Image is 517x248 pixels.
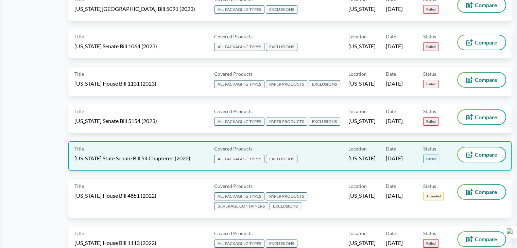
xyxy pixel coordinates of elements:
[266,43,297,51] span: EXCLUSIONS
[386,155,403,162] span: [DATE]
[348,108,367,115] span: Location
[423,192,444,200] span: Amended
[348,239,376,247] span: [US_STATE]
[475,40,497,45] span: Compare
[386,182,396,190] span: Date
[386,33,396,40] span: Date
[386,192,403,199] span: [DATE]
[458,232,505,246] button: Compare
[475,77,497,83] span: Compare
[386,230,396,237] span: Date
[423,145,436,152] span: Status
[348,230,367,237] span: Location
[348,5,376,13] span: [US_STATE]
[458,73,505,87] button: Compare
[214,145,253,152] span: Covered Products
[423,230,436,237] span: Status
[214,118,264,126] span: ALL PACKAGING TYPES
[214,80,264,88] span: ALL PACKAGING TYPES
[74,5,195,13] span: [US_STATE][GEOGRAPHIC_DATA] Bill 5091 (2023)
[423,70,436,77] span: Status
[386,42,403,50] span: [DATE]
[266,118,307,126] span: PAPER PRODUCTS
[74,182,84,190] span: Title
[214,155,264,163] span: ALL PACKAGING TYPES
[475,2,497,8] span: Compare
[74,117,157,125] span: [US_STATE] Senate Bill 5154 (2023)
[74,239,156,247] span: [US_STATE] House Bill 1113 (2022)
[214,230,253,237] span: Covered Products
[423,182,436,190] span: Status
[458,147,505,162] button: Compare
[475,152,497,157] span: Compare
[266,5,297,14] span: EXCLUSIONS
[386,117,403,125] span: [DATE]
[309,118,340,126] span: EXCLUSIONS
[214,192,264,200] span: ALL PACKAGING TYPES
[423,33,436,40] span: Status
[309,80,340,88] span: EXCLUSIONS
[74,70,84,77] span: Title
[266,155,297,163] span: EXCLUSIONS
[348,33,367,40] span: Location
[266,240,297,248] span: EXCLUSIONS
[214,33,253,40] span: Covered Products
[348,155,376,162] span: [US_STATE]
[214,182,253,190] span: Covered Products
[423,155,439,163] span: Passed
[266,192,307,200] span: PAPER PRODUCTS
[458,110,505,124] button: Compare
[74,33,84,40] span: Title
[74,108,84,115] span: Title
[386,108,396,115] span: Date
[214,202,268,210] span: BEVERAGE CONTAINERS
[74,192,156,199] span: [US_STATE] House Bill 4851 (2022)
[475,236,497,242] span: Compare
[74,80,156,87] span: [US_STATE] House Bill 1131 (2023)
[386,70,396,77] span: Date
[348,182,367,190] span: Location
[214,108,253,115] span: Covered Products
[423,117,438,126] span: Failed
[386,5,403,13] span: [DATE]
[423,5,438,14] span: Failed
[423,42,438,51] span: Failed
[74,145,84,152] span: Title
[348,145,367,152] span: Location
[74,155,190,162] span: [US_STATE] State Senate Bill 54 Chaptered (2022)
[386,145,396,152] span: Date
[348,117,376,125] span: [US_STATE]
[423,80,438,88] span: Failed
[74,230,84,237] span: Title
[458,185,505,199] button: Compare
[348,192,376,199] span: [US_STATE]
[348,42,376,50] span: [US_STATE]
[214,5,264,14] span: ALL PACKAGING TYPES
[214,240,264,248] span: ALL PACKAGING TYPES
[214,70,253,77] span: Covered Products
[386,239,403,247] span: [DATE]
[423,239,438,248] span: Failed
[74,42,157,50] span: [US_STATE] Senate Bill 1064 (2023)
[475,114,497,120] span: Compare
[423,108,436,115] span: Status
[348,80,376,87] span: [US_STATE]
[348,70,367,77] span: Location
[475,189,497,195] span: Compare
[386,80,403,87] span: [DATE]
[266,80,307,88] span: PAPER PRODUCTS
[458,35,505,50] button: Compare
[270,202,301,210] span: EXCLUSIONS
[214,43,264,51] span: ALL PACKAGING TYPES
